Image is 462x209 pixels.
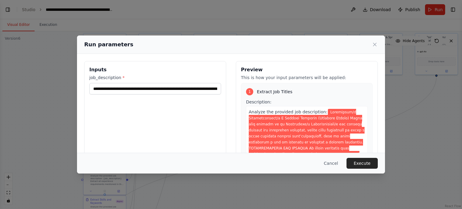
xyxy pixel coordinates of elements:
span: Analyze the provided job description: [249,109,327,114]
label: job_description [89,75,221,81]
button: Cancel [319,158,343,169]
span: Description: [246,100,271,104]
h2: Run parameters [84,40,133,49]
span: Extract Job Titles [257,89,292,95]
div: 1 [246,88,253,95]
p: This is how your input parameters will be applied: [241,75,373,81]
button: Execute [346,158,378,169]
h3: Inputs [89,66,221,73]
h3: Preview [241,66,373,73]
